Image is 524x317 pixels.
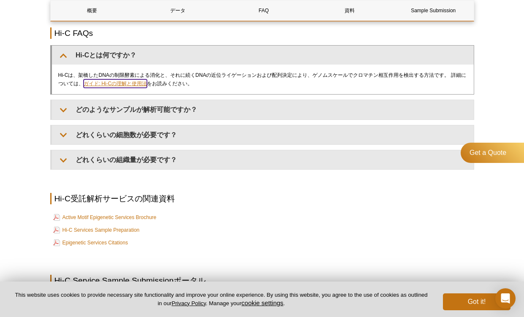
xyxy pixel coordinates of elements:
a: 資料 [308,0,391,21]
summary: どのようなサンプルが解析可能ですか？ [52,100,474,119]
a: ガイド: Hi-Cの理解と使用法 [84,79,147,88]
summary: どれくらいの組織量が必要です？ [52,150,474,169]
a: Sample Submission [394,0,473,21]
a: Get a Quote [461,143,524,163]
button: Got it! [443,293,510,310]
summary: Hi-Cとは何ですか？ [52,46,474,65]
a: Epigenetic Services Citations [53,238,128,248]
a: 概要 [51,0,134,21]
a: データ [136,0,220,21]
h2: Hi-C FAQs [50,27,474,39]
a: Privacy Policy [171,300,206,306]
div: Open Intercom Messenger [495,288,516,309]
div: Hi-Cは、架橋したDNAの制限酵素による消化と、それに続くDNAの近位ライゲーションおよび配列決定により、ゲノムスケールでクロマチン相互作用を検出する方法です。 詳細については、 をお読みください。 [52,65,474,94]
h2: Hi-C Service Sample Submissionポータル [50,275,474,286]
a: FAQ [222,0,305,21]
p: This website uses cookies to provide necessary site functionality and improve your online experie... [14,291,429,307]
summary: どれくらいの細胞数が必要です？ [52,125,474,144]
h2: Hi-C受託解析サービスの関連資料 [50,193,474,204]
a: Hi-C Services Sample Preparation [53,225,140,235]
button: cookie settings [242,299,283,306]
a: Active Motif Epigenetic Services Brochure [53,212,157,222]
